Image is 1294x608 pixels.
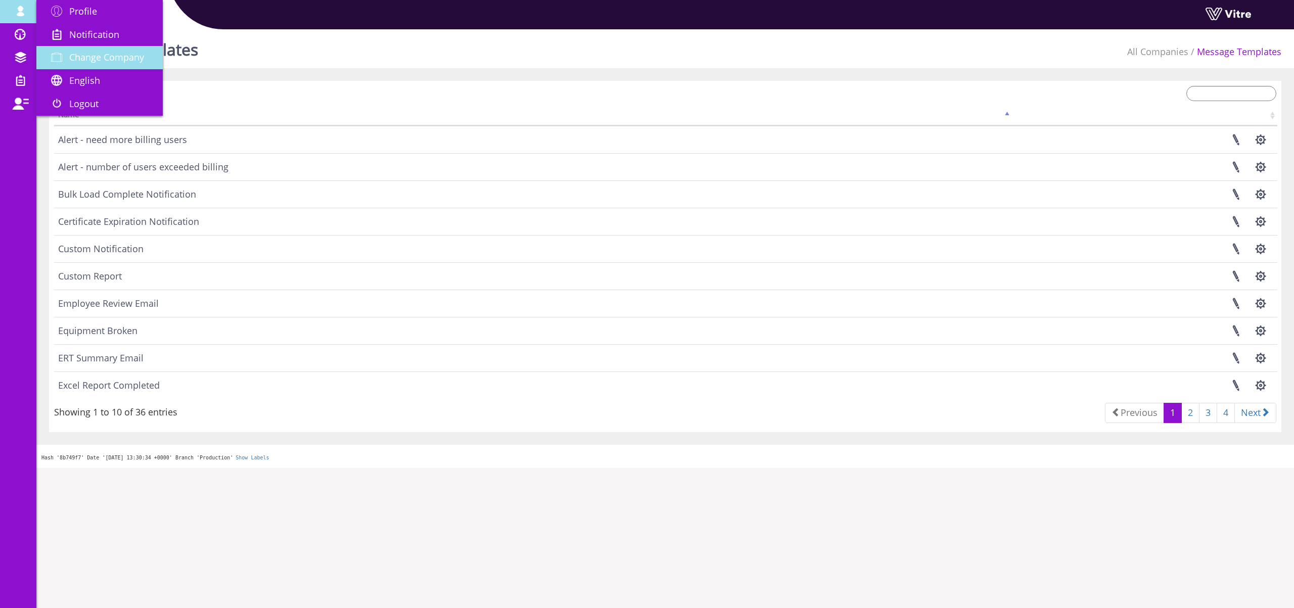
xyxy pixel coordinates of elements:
td: Alert - need more billing users [54,126,1012,153]
td: Excel Report Completed [54,371,1012,399]
span: Change Company [69,51,144,63]
li: Message Templates [1188,45,1281,59]
td: Bulk Load Complete Notification [54,180,1012,208]
a: English [36,69,163,92]
a: 4 [1217,403,1235,423]
a: Previous [1105,403,1164,423]
div: Showing 1 to 10 of 36 entries [54,402,177,419]
span: Notification [69,28,119,40]
td: Alert - number of users exceeded billing [54,153,1012,180]
li: All Companies [1127,45,1188,59]
td: Custom Report [54,262,1012,290]
th: Name: activate to sort column descending [54,107,1012,126]
a: 2 [1181,403,1199,423]
td: ERT Summary Email [54,344,1012,371]
td: Custom Notification [54,235,1012,262]
a: Logout [36,92,163,116]
a: 1 [1164,403,1182,423]
a: Next [1234,403,1276,423]
span: Logout [69,98,99,110]
span: English [69,74,100,86]
td: Certificate Expiration Notification [54,208,1012,235]
a: Notification [36,23,163,46]
span: Hash '8b749f7' Date '[DATE] 13:30:34 +0000' Branch 'Production' [41,455,233,460]
a: Show Labels [236,455,269,460]
a: Change Company [36,46,163,69]
th: : activate to sort column ascending [1012,107,1277,126]
a: 3 [1199,403,1217,423]
td: Equipment Broken [54,317,1012,344]
td: Employee Review Email [54,290,1012,317]
span: Profile [69,5,97,17]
